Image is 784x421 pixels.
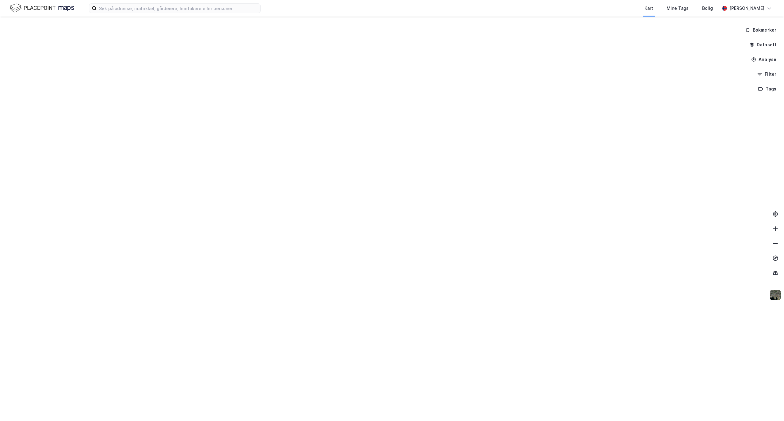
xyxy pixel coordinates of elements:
[644,5,653,12] div: Kart
[97,4,260,13] input: Søk på adresse, matrikkel, gårdeiere, leietakere eller personer
[702,5,713,12] div: Bolig
[667,5,689,12] div: Mine Tags
[10,3,74,13] img: logo.f888ab2527a4732fd821a326f86c7f29.svg
[729,5,764,12] div: [PERSON_NAME]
